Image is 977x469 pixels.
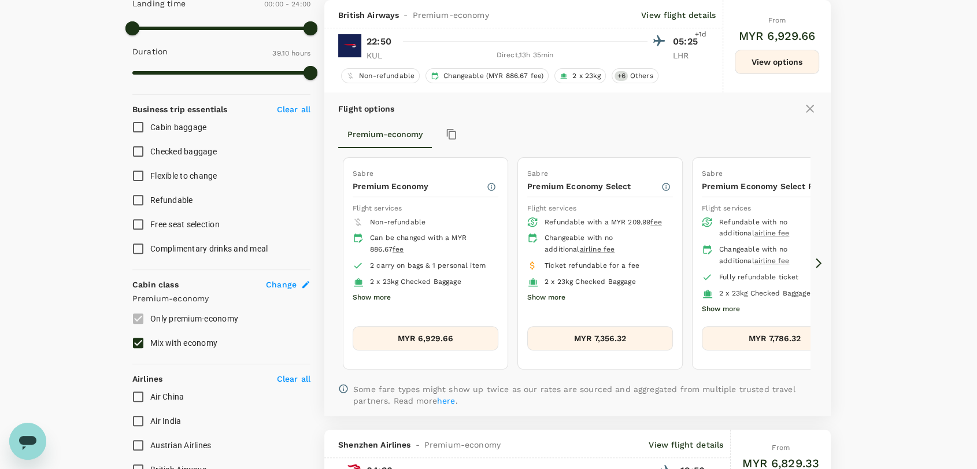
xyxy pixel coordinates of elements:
strong: Airlines [132,374,162,383]
span: Flexible to change [150,171,217,180]
span: Flight services [702,204,751,212]
span: +1d [695,29,706,40]
iframe: Button to launch messaging window [9,423,46,460]
span: Changeable (MYR 886.67 fee) [439,71,548,81]
span: 2 x 23kg Checked Baggage [370,278,461,286]
span: airline fee [754,229,790,237]
button: Premium-economy [338,120,432,148]
span: airline fee [754,257,790,265]
a: here [437,396,456,405]
p: Clear all [277,104,310,115]
span: Air China [150,392,184,401]
div: Changeable with no additional [719,244,838,267]
span: fee [650,218,661,226]
div: Can be changed with a MYR 886.67 [370,232,489,256]
button: MYR 6,929.66 [353,326,498,350]
strong: Business trip essentials [132,105,228,114]
p: Premium Economy Select [527,180,661,192]
span: - [399,9,412,21]
p: LHR [673,50,702,61]
p: Some fare types might show up twice as our rates are sourced and aggregated from multiple trusted... [353,383,817,407]
span: Non-refundable [370,218,425,226]
span: Ticket refundable for a fee [545,261,639,269]
h6: MYR 6,929.66 [739,27,816,45]
div: Non-refundable [341,68,420,83]
span: Only premium-economy [150,314,238,323]
span: Mix with economy [150,338,217,348]
p: Flight options [338,103,394,115]
button: MYR 7,356.32 [527,326,673,350]
div: Changeable (MYR 886.67 fee) [425,68,549,83]
span: Sabre [353,169,373,178]
div: Changeable with no additional [545,232,664,256]
span: Austrian Airlines [150,441,211,450]
span: Cabin baggage [150,123,206,132]
p: Duration [132,46,168,57]
span: Sabre [702,169,723,178]
span: airline fee [580,245,615,253]
div: Direct , 13h 35min [402,50,647,61]
strong: Cabin class [132,280,179,289]
span: From [772,444,790,452]
p: Premium Economy [353,180,486,192]
span: Flight services [353,204,402,212]
button: Show more [702,302,740,317]
span: 2 x 23kg Checked Baggage [545,278,636,286]
span: British Airways [338,9,399,21]
p: View flight details [641,9,716,21]
span: Air India [150,416,181,426]
span: 2 x 23kg [568,71,605,81]
span: - [411,439,424,450]
span: fee [393,245,404,253]
p: KUL [367,50,395,61]
button: View options [735,50,819,74]
span: Non-refundable [354,71,419,81]
div: +6Others [612,68,658,83]
span: Shenzhen Airlines [338,439,411,450]
p: Premium-economy [132,293,310,304]
img: BA [338,34,361,57]
button: MYR 7,786.32 [702,326,848,350]
span: Flight services [527,204,576,212]
span: Fully refundable ticket [719,273,798,281]
span: Sabre [527,169,548,178]
div: Refundable with a MYR 209.99 [545,217,664,228]
span: From [768,16,786,24]
span: Others [626,71,658,81]
span: + 6 [615,71,627,81]
p: View flight details [649,439,723,450]
span: Premium-economy [412,9,488,21]
span: Premium-economy [424,439,501,450]
span: 2 x 23kg Checked Baggage [719,289,811,297]
p: 05:25 [673,35,702,49]
button: Show more [527,290,565,305]
div: 2 x 23kg [554,68,606,83]
button: Show more [353,290,391,305]
div: Refundable with no additional [719,217,838,240]
p: Clear all [277,373,310,385]
span: Free seat selection [150,220,220,229]
p: 22:50 [367,35,391,49]
span: Change [266,279,297,290]
span: 2 carry on bags & 1 personal item [370,261,486,269]
span: Refundable [150,195,193,205]
span: Checked baggage [150,147,217,156]
span: 39.10 hours [272,49,310,57]
p: Premium Economy Select Pro [702,180,835,192]
span: Complimentary drinks and meal [150,244,268,253]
